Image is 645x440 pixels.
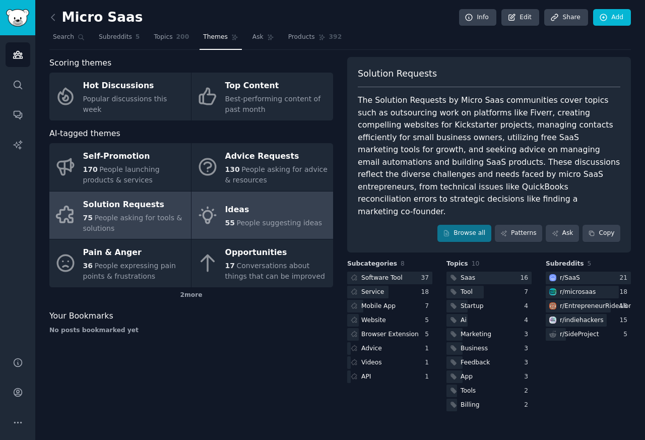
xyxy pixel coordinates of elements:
[446,286,532,298] a: Tool7
[524,372,532,382] div: 3
[225,219,235,227] span: 55
[560,302,636,311] div: r/ EntrepreneurRideAlong
[524,358,532,367] div: 3
[347,272,432,284] a: Software Tool37
[520,274,532,283] div: 16
[425,316,432,325] div: 5
[361,372,371,382] div: API
[191,73,333,120] a: Top ContentBest-performing content of past month
[446,314,532,327] a: Ai4
[549,317,556,324] img: indiehackers
[524,387,532,396] div: 2
[361,358,382,367] div: Videos
[358,68,437,80] span: Solution Requests
[288,33,315,42] span: Products
[549,288,556,295] img: microsaas
[49,310,113,323] span: Your Bookmarks
[361,302,396,311] div: Mobile App
[501,9,539,26] a: Edit
[200,29,242,50] a: Themes
[461,316,467,325] div: Ai
[560,330,599,339] div: r/ SideProject
[225,202,322,218] div: Ideas
[461,401,480,410] div: Billing
[191,143,333,191] a: Advice Requests130People asking for advice & resources
[225,149,328,165] div: Advice Requests
[99,33,132,42] span: Subreddits
[425,330,432,339] div: 5
[49,192,191,239] a: Solution Requests75People asking for tools & solutions
[446,260,468,269] span: Topics
[83,197,186,213] div: Solution Requests
[461,372,473,382] div: App
[495,225,542,242] a: Patterns
[524,344,532,353] div: 3
[83,149,186,165] div: Self-Promotion
[225,262,325,280] span: Conversations about things that can be improved
[461,387,476,396] div: Tools
[150,29,192,50] a: Topics200
[549,302,556,309] img: EntrepreneurRideAlong
[203,33,228,42] span: Themes
[446,370,532,383] a: App3
[358,94,620,218] div: The Solution Requests by Micro Saas communities cover topics such as outsourcing work on platform...
[472,260,480,267] span: 10
[421,274,432,283] div: 37
[546,314,631,327] a: indiehackersr/indiehackers15
[425,372,432,382] div: 1
[53,33,74,42] span: Search
[560,274,580,283] div: r/ SaaS
[546,286,631,298] a: microsaasr/microsaas18
[461,302,483,311] div: Startup
[347,342,432,355] a: Advice1
[225,165,328,184] span: People asking for advice & resources
[191,239,333,287] a: Opportunities17Conversations about things that can be improved
[546,225,579,242] a: Ask
[285,29,345,50] a: Products392
[446,300,532,312] a: Startup4
[225,95,321,113] span: Best-performing content of past month
[347,300,432,312] a: Mobile App7
[6,9,29,27] img: GummySearch logo
[49,143,191,191] a: Self-Promotion170People launching products & services
[347,328,432,341] a: Browser Extension5
[588,260,592,267] span: 5
[560,288,596,297] div: r/ microsaas
[83,262,93,270] span: 36
[524,316,532,325] div: 4
[347,286,432,298] a: Service18
[236,219,322,227] span: People suggesting ideas
[347,314,432,327] a: Website5
[459,9,496,26] a: Info
[546,300,631,312] a: EntrepreneurRideAlongr/EntrepreneurRideAlong16
[83,245,186,261] div: Pain & Anger
[421,288,432,297] div: 18
[83,95,167,113] span: Popular discussions this week
[83,214,182,232] span: People asking for tools & solutions
[619,288,631,297] div: 18
[83,214,93,222] span: 75
[49,57,111,70] span: Scoring themes
[549,274,556,281] img: SaaS
[95,29,143,50] a: Subreddits5
[446,385,532,397] a: Tools2
[361,288,384,297] div: Service
[83,165,160,184] span: People launching products & services
[83,165,98,173] span: 170
[347,370,432,383] a: API1
[437,225,491,242] a: Browse all
[49,326,333,335] div: No posts bookmarked yet
[49,128,120,140] span: AI-tagged themes
[619,302,631,311] div: 16
[252,33,264,42] span: Ask
[361,344,382,353] div: Advice
[347,260,397,269] span: Subcategories
[176,33,189,42] span: 200
[49,239,191,287] a: Pain & Anger36People expressing pain points & frustrations
[524,302,532,311] div: 4
[461,274,475,283] div: Saas
[446,356,532,369] a: Feedback3
[546,272,631,284] a: SaaSr/SaaS21
[619,316,631,325] div: 15
[619,274,631,283] div: 21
